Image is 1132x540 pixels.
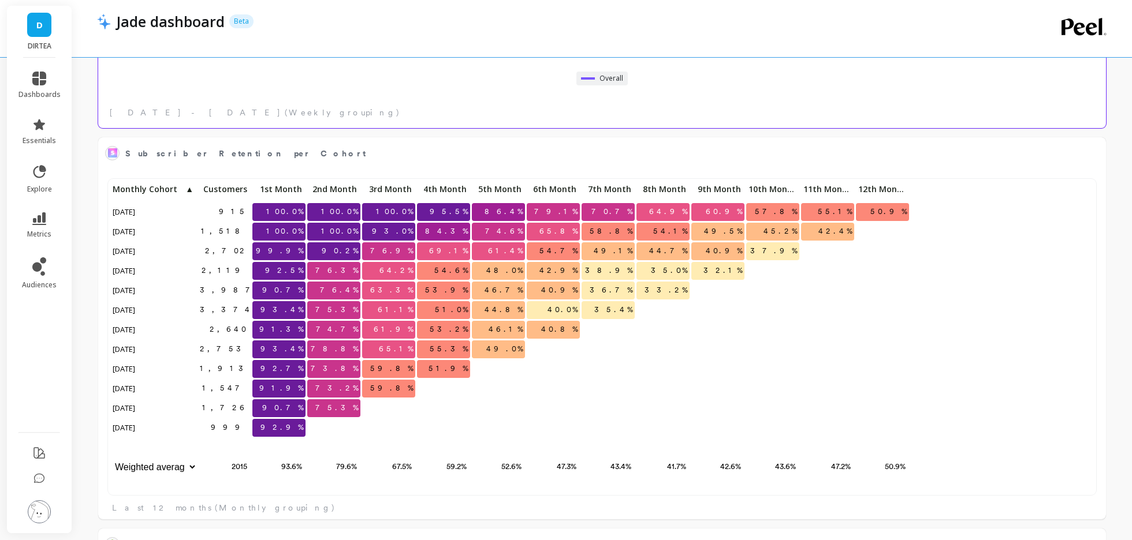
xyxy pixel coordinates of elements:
p: 11th Month [801,181,854,197]
span: 36.7% [587,282,635,299]
div: Toggle SortBy [110,181,165,201]
span: 2nd Month [310,185,357,194]
p: 12th Month [856,181,909,197]
span: 59.8% [368,380,415,397]
p: 10th Month [746,181,799,197]
span: 100.0% [264,223,306,240]
p: 1st Month [252,181,306,197]
span: [DATE] [110,340,139,358]
span: Monthly Cohort [113,185,184,194]
span: 76.4% [318,282,360,299]
span: D [36,18,43,32]
span: 54.7% [537,242,580,260]
div: Toggle SortBy [746,181,800,201]
div: Toggle SortBy [307,181,362,201]
span: 40.0% [545,301,580,318]
div: Toggle SortBy [691,181,746,201]
div: Toggle SortBy [197,181,252,201]
span: explore [27,185,52,194]
p: 7th Month [582,181,635,197]
span: [DATE] [110,282,139,299]
span: 3,374 [198,301,256,318]
span: [DATE] [110,301,139,318]
p: 9th Month [691,181,744,197]
span: 91.9% [257,380,306,397]
span: 1,547 [200,380,251,397]
span: 93.0% [370,223,415,240]
span: 37.9% [748,242,799,260]
span: 100.0% [319,203,360,220]
div: Toggle SortBy [362,181,416,201]
span: Overall [599,74,623,83]
span: Subscriber Retention per Cohort [125,145,1062,162]
span: 75.3% [313,399,360,417]
span: 100.0% [374,203,415,220]
span: 9th Month [694,185,741,194]
span: 90.2% [319,242,360,260]
span: 91.3% [257,321,306,338]
div: Toggle SortBy [471,181,526,201]
span: (Weekly grouping) [285,107,400,118]
span: 58.8% [587,223,635,240]
span: [DATE] [110,203,139,220]
span: 92.9% [258,419,306,436]
span: 53.9% [423,282,470,299]
span: Last 12 months [112,502,211,513]
span: 99.9% [254,242,306,260]
span: 5th Month [474,185,522,194]
span: 93.4% [258,340,306,358]
span: 65.8% [537,223,580,240]
span: metrics [27,230,51,239]
span: [DATE] [110,223,139,240]
span: [DATE] - [DATE] [110,107,281,118]
span: 2,640 [207,321,251,338]
span: 46.7% [482,282,525,299]
span: 57.8% [753,203,799,220]
span: 73.8% [308,360,360,377]
span: 999 [208,419,251,436]
p: 67.5% [362,458,415,475]
span: 55.3% [427,340,470,358]
div: Toggle SortBy [855,181,910,201]
div: Toggle SortBy [252,181,307,201]
span: (Monthly grouping) [215,502,336,513]
p: 6th Month [527,181,580,197]
span: 100.0% [264,203,306,220]
p: Jade dashboard [117,12,225,31]
p: 8th Month [636,181,690,197]
span: 42.9% [537,262,580,279]
span: 3rd Month [364,185,412,194]
span: 92.5% [263,262,306,279]
span: 48.0% [484,262,525,279]
span: 44.7% [647,242,690,260]
span: 70.7% [589,203,635,220]
span: 86.4% [482,203,525,220]
div: Toggle SortBy [581,181,636,201]
span: 61.4% [486,242,525,260]
span: 49.0% [484,340,525,358]
p: 42.6% [691,458,744,475]
span: 65.1% [377,340,415,358]
p: 2015 [198,458,251,475]
p: 79.6% [307,458,360,475]
span: 100.0% [319,223,360,240]
p: 4th Month [417,181,470,197]
span: 64.2% [377,262,415,279]
span: 49.1% [591,242,635,260]
span: 55.1% [816,203,854,220]
span: 38.9% [583,262,635,279]
span: 76.3% [313,262,360,279]
span: 95.5% [427,203,470,220]
div: Toggle SortBy [800,181,855,201]
p: 3rd Month [362,181,415,197]
span: 915 [217,203,251,220]
p: 50.9% [856,458,909,475]
span: 93.4% [258,301,306,318]
span: 59.8% [368,360,415,377]
span: 33.2% [642,282,690,299]
span: 11th Month [803,185,851,194]
p: 52.6% [472,458,525,475]
span: 40.9% [703,242,744,260]
span: 51.0% [433,301,470,318]
div: Toggle SortBy [526,181,581,201]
